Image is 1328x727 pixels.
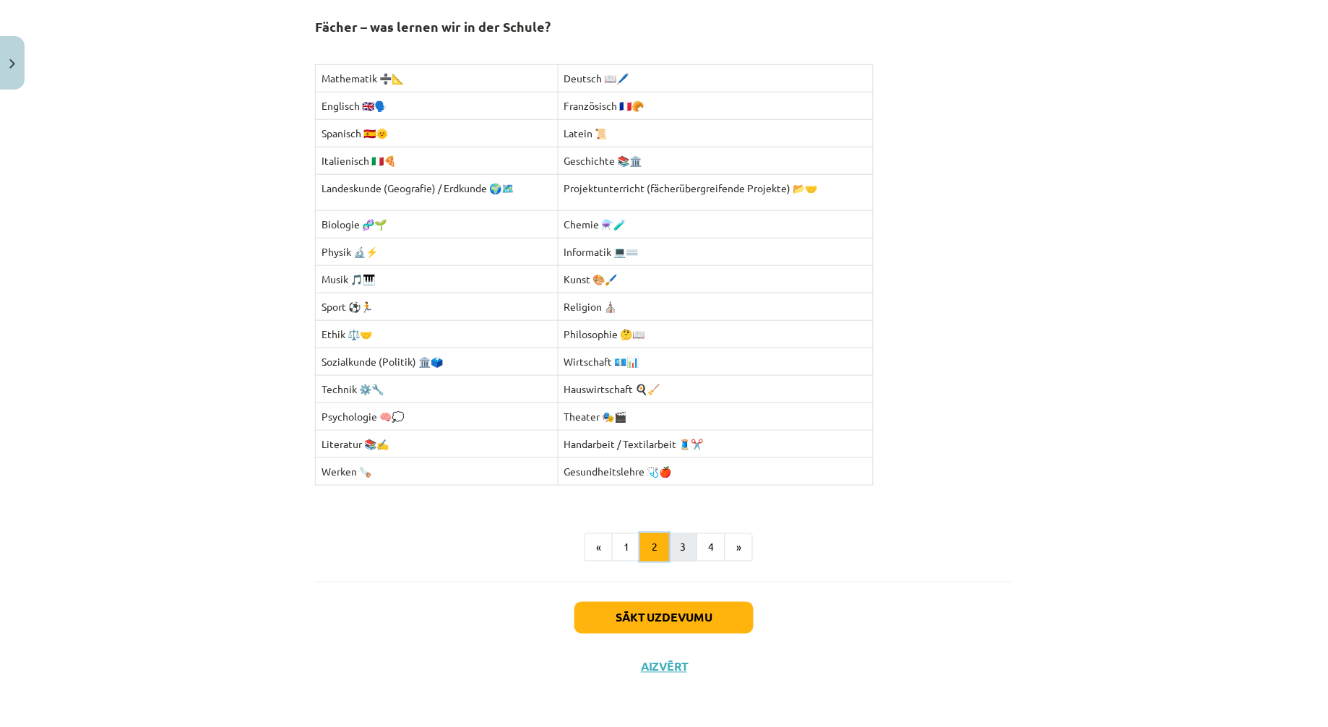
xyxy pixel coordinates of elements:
nav: Page navigation example [315,533,1013,562]
td: Französisch 🇫🇷🥐 [558,92,873,119]
td: Landeskunde (Geografie) / Erdkunde 🌍🗺️ [316,174,559,210]
td: Latein 📜 [558,119,873,147]
td: Geschichte 📚🏛️ [558,147,873,174]
button: » [725,533,753,562]
td: Biologie 🧬🌱 [316,210,559,238]
td: Philosophie 🤔📖 [558,320,873,348]
td: Mathematik ➗📐 [316,64,559,92]
button: Aizvērt [637,660,691,674]
button: Sākt uzdevumu [574,602,754,634]
td: Physik 🔬⚡ [316,238,559,265]
td: Literatur 📚✍️ [316,430,559,457]
td: Theater 🎭🎬 [558,403,873,430]
button: 4 [697,533,725,562]
td: Werken 🪚 [316,457,559,485]
td: Informatik 💻⌨️ [558,238,873,265]
button: 1 [612,533,641,562]
button: 2 [640,533,669,562]
td: Deutsch 📖🖊️ [558,64,873,92]
td: Sozialkunde (Politik) 🏛️🗳️ [316,348,559,375]
td: Hauswirtschaft 🍳🧹 [558,375,873,403]
td: Handarbeit / Textilarbeit 🧵✂️ [558,430,873,457]
td: Chemie ⚗️🧪 [558,210,873,238]
td: Englisch 🇬🇧🗣️ [316,92,559,119]
td: Sport ⚽🏃 [316,293,559,320]
button: « [585,533,613,562]
strong: Fächer – was lernen wir in der Schule? [315,18,551,35]
td: Italienisch 🇮🇹🍕 [316,147,559,174]
img: icon-close-lesson-0947bae3869378f0d4975bcd49f059093ad1ed9edebbc8119c70593378902aed.svg [9,59,15,69]
td: Gesundheitslehre 🩺🍎 [558,457,873,485]
td: Technik ⚙️🔧 [316,375,559,403]
td: Religion ⛪ [558,293,873,320]
td: Wirtschaft 💶📊 [558,348,873,375]
td: Kunst 🎨🖌️ [558,265,873,293]
button: 3 [668,533,697,562]
td: Musik 🎵🎹 [316,265,559,293]
td: Spanisch 🇪🇸🌞 [316,119,559,147]
td: Ethik ⚖️🤝 [316,320,559,348]
p: Projektunterricht (fächerübergreifende Projekte) 📂🤝 [564,181,867,196]
td: Psychologie 🧠💭 [316,403,559,430]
